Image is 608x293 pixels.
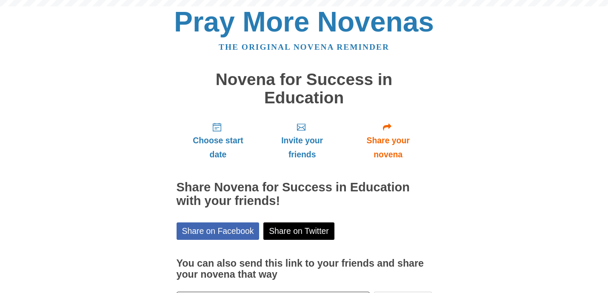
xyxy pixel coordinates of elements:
a: Share your novena [345,115,432,166]
a: Share on Facebook [177,222,260,240]
a: Invite your friends [260,115,344,166]
span: Invite your friends [268,134,336,162]
h3: You can also send this link to your friends and share your novena that way [177,258,432,280]
a: Share on Twitter [263,222,334,240]
span: Choose start date [185,134,251,162]
h2: Share Novena for Success in Education with your friends! [177,181,432,208]
a: Choose start date [177,115,260,166]
h1: Novena for Success in Education [177,71,432,107]
span: Share your novena [353,134,423,162]
a: Pray More Novenas [174,6,434,37]
a: The original novena reminder [219,43,389,51]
